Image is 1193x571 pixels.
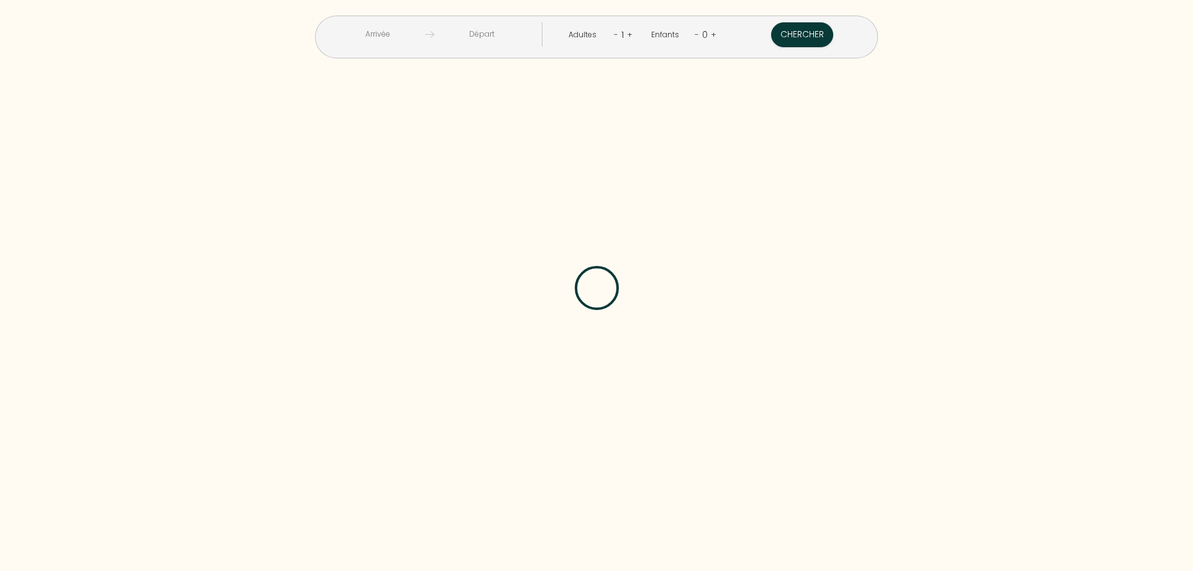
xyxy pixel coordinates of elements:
[330,22,425,47] input: Arrivée
[699,25,711,45] div: 0
[618,25,627,45] div: 1
[425,30,434,39] img: guests
[434,22,529,47] input: Départ
[569,29,601,41] div: Adultes
[651,29,683,41] div: Enfants
[614,29,618,40] a: -
[695,29,699,40] a: -
[711,29,716,40] a: +
[627,29,633,40] a: +
[771,22,833,47] button: Chercher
